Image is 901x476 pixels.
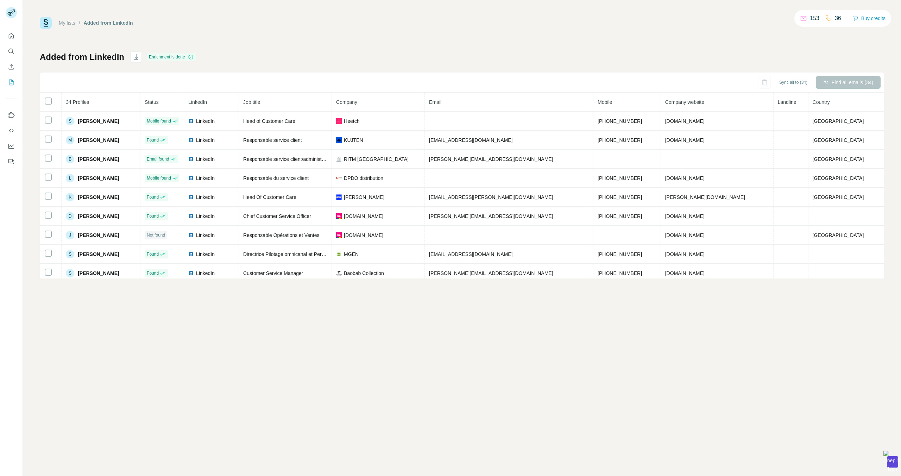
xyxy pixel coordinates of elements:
[243,251,371,257] span: Directrice Pilotage omnicanal et Performance commerciale
[336,137,342,143] img: company-logo
[336,118,342,124] img: company-logo
[665,232,705,238] span: [DOMAIN_NAME]
[78,232,119,239] span: [PERSON_NAME]
[665,118,705,124] span: [DOMAIN_NAME]
[40,51,124,63] h1: Added from LinkedIn
[429,156,553,162] span: [PERSON_NAME][EMAIL_ADDRESS][DOMAIN_NAME]
[147,270,159,276] span: Found
[598,270,642,276] span: [PHONE_NUMBER]
[336,270,342,276] img: company-logo
[665,175,705,181] span: [DOMAIN_NAME]
[66,174,74,182] div: L
[196,194,215,201] span: LinkedIn
[344,232,383,239] span: [DOMAIN_NAME]
[813,99,830,105] span: Country
[66,269,74,277] div: S
[598,118,642,124] span: [PHONE_NUMBER]
[243,194,296,200] span: Head Of Customer Care
[344,156,409,163] span: RITM [GEOGRAPHIC_DATA]
[336,232,342,238] img: company-logo
[665,194,745,200] span: [PERSON_NAME][DOMAIN_NAME]
[665,99,704,105] span: Company website
[66,99,89,105] span: 34 Profiles
[336,99,357,105] span: Company
[853,13,886,23] button: Buy credits
[810,14,819,23] p: 153
[243,213,311,219] span: Chief Customer Service Officer
[813,175,864,181] span: [GEOGRAPHIC_DATA]
[344,270,384,277] span: Baobab Collection
[6,140,17,152] button: Dashboard
[84,19,133,26] div: Added from LinkedIn
[188,175,194,181] img: LinkedIn logo
[78,270,119,277] span: [PERSON_NAME]
[774,77,812,88] button: Sync all to (34)
[429,251,512,257] span: [EMAIL_ADDRESS][DOMAIN_NAME]
[778,99,796,105] span: Landline
[147,232,165,238] span: Not found
[665,213,705,219] span: [DOMAIN_NAME]
[813,137,864,143] span: [GEOGRAPHIC_DATA]
[6,124,17,137] button: Use Surfe API
[6,76,17,89] button: My lists
[188,232,194,238] img: LinkedIn logo
[196,213,215,220] span: LinkedIn
[147,194,159,200] span: Found
[78,118,119,125] span: [PERSON_NAME]
[59,20,75,26] a: My lists
[147,118,171,124] span: Mobile found
[78,251,119,258] span: [PERSON_NAME]
[66,250,74,258] div: S
[78,213,119,220] span: [PERSON_NAME]
[188,99,207,105] span: LinkedIn
[188,270,194,276] img: LinkedIn logo
[66,136,74,144] div: M
[598,194,642,200] span: [PHONE_NUMBER]
[429,137,512,143] span: [EMAIL_ADDRESS][DOMAIN_NAME]
[78,194,119,201] span: [PERSON_NAME]
[336,213,342,219] img: company-logo
[196,232,215,239] span: LinkedIn
[429,213,553,219] span: [PERSON_NAME][EMAIL_ADDRESS][DOMAIN_NAME]
[188,251,194,257] img: LinkedIn logo
[188,118,194,124] img: LinkedIn logo
[147,175,171,181] span: Mobile found
[665,137,705,143] span: [DOMAIN_NAME]
[147,251,159,257] span: Found
[336,194,342,200] img: company-logo
[813,232,864,238] span: [GEOGRAPHIC_DATA]
[243,156,359,162] span: Responsable service client/administration des ventes
[196,156,215,163] span: LinkedIn
[344,137,363,144] span: KUJTEN
[78,175,119,182] span: [PERSON_NAME]
[196,118,215,125] span: LinkedIn
[344,175,383,182] span: DPDO distribution
[243,270,303,276] span: Customer Service Manager
[598,137,642,143] span: [PHONE_NUMBER]
[598,251,642,257] span: [PHONE_NUMBER]
[779,79,807,86] span: Sync all to (34)
[598,99,612,105] span: Mobile
[243,232,319,238] span: Responsable Opérations et Ventes
[243,118,295,124] span: Head of Customer Care
[196,251,215,258] span: LinkedIn
[66,212,74,220] div: D
[336,175,342,181] img: company-logo
[66,231,74,239] div: J
[79,19,80,26] li: /
[78,137,119,144] span: [PERSON_NAME]
[813,194,864,200] span: [GEOGRAPHIC_DATA]
[66,117,74,125] div: S
[429,270,553,276] span: [PERSON_NAME][EMAIL_ADDRESS][DOMAIN_NAME]
[243,99,260,105] span: Job title
[66,193,74,201] div: K
[147,156,169,162] span: Email found
[665,270,705,276] span: [DOMAIN_NAME]
[196,175,215,182] span: LinkedIn
[6,30,17,42] button: Quick start
[188,194,194,200] img: LinkedIn logo
[196,270,215,277] span: LinkedIn
[344,213,383,220] span: [DOMAIN_NAME]
[344,251,359,258] span: MGEN
[66,155,74,163] div: B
